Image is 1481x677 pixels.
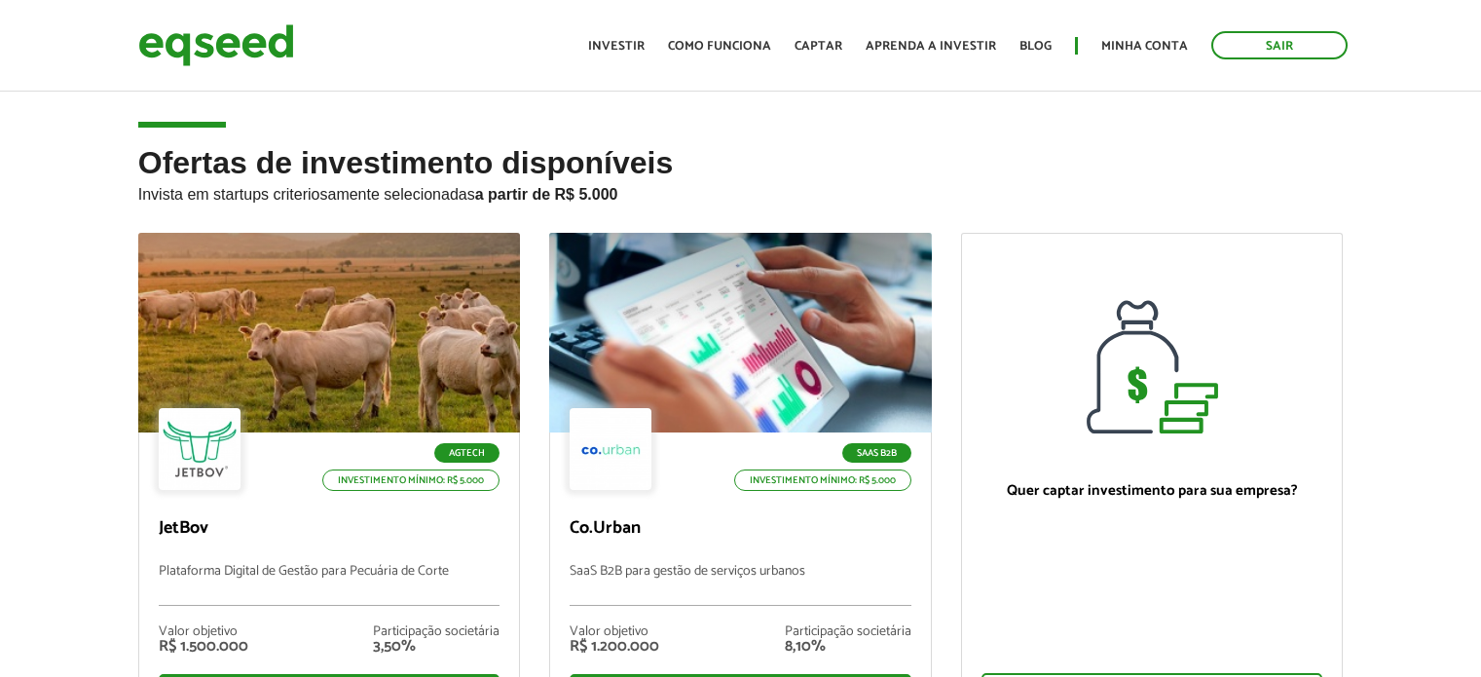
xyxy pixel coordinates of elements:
[434,443,500,463] p: Agtech
[373,639,500,655] div: 3,50%
[138,19,294,71] img: EqSeed
[570,625,659,639] div: Valor objetivo
[1101,40,1188,53] a: Minha conta
[842,443,911,463] p: SaaS B2B
[570,564,911,606] p: SaaS B2B para gestão de serviços urbanos
[159,564,500,606] p: Plataforma Digital de Gestão para Pecuária de Corte
[795,40,842,53] a: Captar
[1019,40,1052,53] a: Blog
[734,470,911,491] p: Investimento mínimo: R$ 5.000
[588,40,645,53] a: Investir
[785,639,911,655] div: 8,10%
[138,180,1344,204] p: Invista em startups criteriosamente selecionadas
[570,518,911,540] p: Co.Urban
[373,625,500,639] div: Participação societária
[668,40,771,53] a: Como funciona
[570,639,659,655] div: R$ 1.200.000
[138,146,1344,233] h2: Ofertas de investimento disponíveis
[785,625,911,639] div: Participação societária
[322,470,500,491] p: Investimento mínimo: R$ 5.000
[159,639,248,655] div: R$ 1.500.000
[1211,31,1348,59] a: Sair
[866,40,996,53] a: Aprenda a investir
[475,186,618,203] strong: a partir de R$ 5.000
[159,625,248,639] div: Valor objetivo
[159,518,500,540] p: JetBov
[981,482,1323,500] p: Quer captar investimento para sua empresa?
